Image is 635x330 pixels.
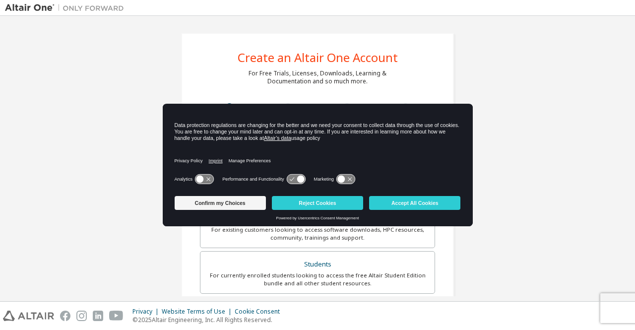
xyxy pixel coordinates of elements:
div: For currently enrolled students looking to access the free Altair Student Edition bundle and all ... [206,271,429,287]
img: instagram.svg [76,311,87,321]
div: For existing customers looking to access software downloads, HPC resources, community, trainings ... [206,226,429,242]
img: linkedin.svg [93,311,103,321]
div: Students [206,258,429,271]
div: Create an Altair One Account [238,52,398,64]
img: facebook.svg [60,311,70,321]
img: altair_logo.svg [3,311,54,321]
div: Privacy [132,308,162,316]
div: Cookie Consent [235,308,286,316]
div: Website Terms of Use [162,308,235,316]
p: © 2025 Altair Engineering, Inc. All Rights Reserved. [132,316,286,324]
div: For Free Trials, Licenses, Downloads, Learning & Documentation and so much more. [249,69,386,85]
img: Altair One [5,3,129,13]
img: youtube.svg [109,311,124,321]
